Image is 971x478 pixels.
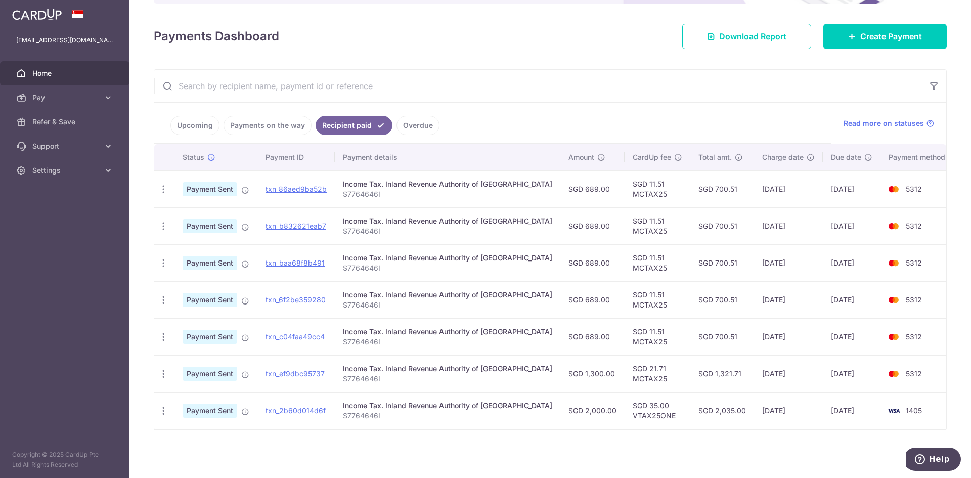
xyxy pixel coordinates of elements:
span: 5312 [906,185,922,193]
div: Income Tax. Inland Revenue Authority of [GEOGRAPHIC_DATA] [343,327,552,337]
span: 5312 [906,369,922,378]
span: Refer & Save [32,117,99,127]
span: Due date [831,152,861,162]
td: SGD 700.51 [690,244,754,281]
th: Payment method [880,144,957,170]
td: SGD 689.00 [560,207,625,244]
td: SGD 21.71 MCTAX25 [625,355,690,392]
span: Payment Sent [183,256,237,270]
span: Settings [32,165,99,176]
p: S7764646I [343,411,552,421]
td: [DATE] [754,207,823,244]
td: [DATE] [823,244,880,281]
span: Total amt. [698,152,732,162]
td: SGD 11.51 MCTAX25 [625,170,690,207]
td: SGD 689.00 [560,244,625,281]
img: Bank Card [884,257,904,269]
td: [DATE] [754,318,823,355]
span: Payment Sent [183,219,237,233]
td: [DATE] [823,355,880,392]
a: txn_6f2be359280 [266,295,326,304]
td: [DATE] [823,207,880,244]
td: SGD 11.51 MCTAX25 [625,244,690,281]
td: SGD 11.51 MCTAX25 [625,281,690,318]
td: [DATE] [754,355,823,392]
td: SGD 2,035.00 [690,392,754,429]
img: Bank Card [884,220,904,232]
td: SGD 700.51 [690,318,754,355]
div: Income Tax. Inland Revenue Authority of [GEOGRAPHIC_DATA] [343,364,552,374]
th: Payment details [335,144,560,170]
td: [DATE] [823,170,880,207]
div: Income Tax. Inland Revenue Authority of [GEOGRAPHIC_DATA] [343,253,552,263]
td: [DATE] [823,281,880,318]
p: [EMAIL_ADDRESS][DOMAIN_NAME] [16,35,113,46]
div: Income Tax. Inland Revenue Authority of [GEOGRAPHIC_DATA] [343,179,552,189]
td: SGD 11.51 MCTAX25 [625,318,690,355]
td: SGD 689.00 [560,281,625,318]
span: Payment Sent [183,404,237,418]
input: Search by recipient name, payment id or reference [154,70,922,102]
td: SGD 689.00 [560,318,625,355]
span: 5312 [906,258,922,267]
a: Read more on statuses [844,118,934,128]
img: Bank Card [884,183,904,195]
span: Payment Sent [183,293,237,307]
td: [DATE] [754,244,823,281]
td: SGD 700.51 [690,281,754,318]
span: Amount [568,152,594,162]
p: S7764646I [343,263,552,273]
p: S7764646I [343,226,552,236]
a: Recipient paid [316,116,392,135]
th: Payment ID [257,144,335,170]
div: Income Tax. Inland Revenue Authority of [GEOGRAPHIC_DATA] [343,290,552,300]
td: SGD 2,000.00 [560,392,625,429]
h4: Payments Dashboard [154,27,279,46]
td: SGD 700.51 [690,170,754,207]
span: Support [32,141,99,151]
span: Payment Sent [183,367,237,381]
a: Payments on the way [224,116,312,135]
a: txn_c04faa49cc4 [266,332,325,341]
td: [DATE] [823,318,880,355]
span: 5312 [906,222,922,230]
span: 5312 [906,295,922,304]
td: SGD 11.51 MCTAX25 [625,207,690,244]
td: [DATE] [823,392,880,429]
td: [DATE] [754,170,823,207]
p: S7764646I [343,300,552,310]
a: Create Payment [823,24,947,49]
img: Bank Card [884,331,904,343]
span: CardUp fee [633,152,671,162]
a: Upcoming [170,116,219,135]
td: SGD 700.51 [690,207,754,244]
td: SGD 689.00 [560,170,625,207]
span: Home [32,68,99,78]
td: [DATE] [754,281,823,318]
div: Income Tax. Inland Revenue Authority of [GEOGRAPHIC_DATA] [343,401,552,411]
iframe: Opens a widget where you can find more information [906,448,961,473]
td: [DATE] [754,392,823,429]
span: Create Payment [860,30,922,42]
span: Read more on statuses [844,118,924,128]
img: CardUp [12,8,62,20]
a: Download Report [682,24,811,49]
a: txn_2b60d014d6f [266,406,326,415]
p: S7764646I [343,337,552,347]
td: SGD 1,300.00 [560,355,625,392]
span: 1405 [906,406,922,415]
a: Overdue [396,116,439,135]
span: Status [183,152,204,162]
img: Bank Card [884,294,904,306]
a: txn_ef9dbc95737 [266,369,325,378]
span: Payment Sent [183,182,237,196]
p: S7764646I [343,189,552,199]
span: Download Report [719,30,786,42]
td: SGD 35.00 VTAX25ONE [625,392,690,429]
span: 5312 [906,332,922,341]
img: Bank Card [884,405,904,417]
a: txn_baa68f8b491 [266,258,325,267]
span: Payment Sent [183,330,237,344]
span: Charge date [762,152,804,162]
